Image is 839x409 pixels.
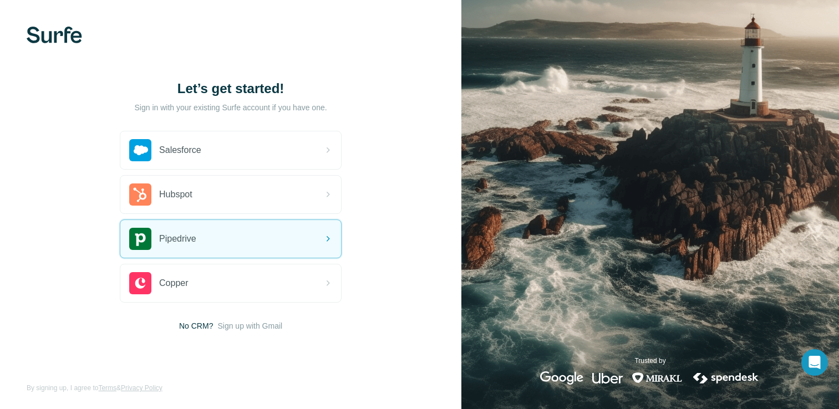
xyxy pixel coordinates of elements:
[691,371,760,385] img: spendesk's logo
[179,320,213,331] span: No CRM?
[27,383,162,393] span: By signing up, I agree to &
[801,349,828,376] div: Open Intercom Messenger
[129,183,151,206] img: hubspot's logo
[540,371,583,385] img: google's logo
[129,228,151,250] img: pipedrive's logo
[159,188,192,201] span: Hubspot
[120,80,342,98] h1: Let’s get started!
[129,139,151,161] img: salesforce's logo
[592,371,623,385] img: uber's logo
[121,384,162,392] a: Privacy Policy
[98,384,116,392] a: Terms
[159,144,201,157] span: Salesforce
[634,356,665,366] p: Trusted by
[129,272,151,294] img: copper's logo
[632,371,683,385] img: mirakl's logo
[159,232,196,246] span: Pipedrive
[217,320,282,331] button: Sign up with Gmail
[135,102,327,113] p: Sign in with your existing Surfe account if you have one.
[27,27,82,43] img: Surfe's logo
[159,277,188,290] span: Copper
